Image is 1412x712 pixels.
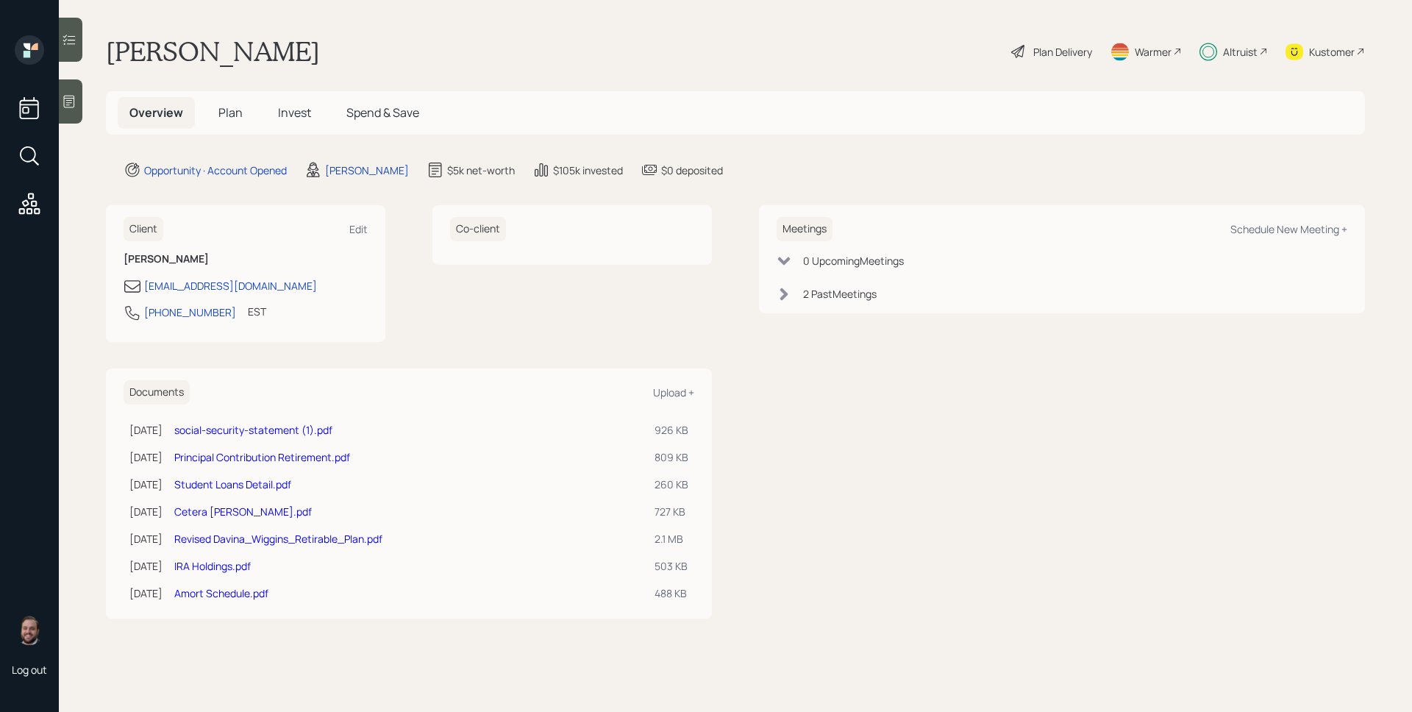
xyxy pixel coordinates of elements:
[144,163,287,178] div: Opportunity · Account Opened
[106,35,320,68] h1: [PERSON_NAME]
[349,222,368,236] div: Edit
[144,305,236,320] div: [PHONE_NUMBER]
[803,286,877,302] div: 2 Past Meeting s
[655,531,688,547] div: 2.1 MB
[655,422,688,438] div: 926 KB
[174,505,312,519] a: Cetera [PERSON_NAME].pdf
[174,477,291,491] a: Student Loans Detail.pdf
[553,163,623,178] div: $105k invested
[655,558,688,574] div: 503 KB
[129,477,163,492] div: [DATE]
[447,163,515,178] div: $5k net-worth
[129,585,163,601] div: [DATE]
[248,304,266,319] div: EST
[218,104,243,121] span: Plan
[144,278,317,293] div: [EMAIL_ADDRESS][DOMAIN_NAME]
[15,616,44,645] img: james-distasi-headshot.png
[174,586,268,600] a: Amort Schedule.pdf
[129,558,163,574] div: [DATE]
[129,531,163,547] div: [DATE]
[655,504,688,519] div: 727 KB
[174,532,382,546] a: Revised Davina_Wiggins_Retirable_Plan.pdf
[124,253,368,266] h6: [PERSON_NAME]
[655,449,688,465] div: 809 KB
[661,163,723,178] div: $0 deposited
[325,163,409,178] div: [PERSON_NAME]
[278,104,311,121] span: Invest
[129,449,163,465] div: [DATE]
[1135,44,1172,60] div: Warmer
[346,104,419,121] span: Spend & Save
[1230,222,1347,236] div: Schedule New Meeting +
[655,477,688,492] div: 260 KB
[777,217,832,241] h6: Meetings
[655,585,688,601] div: 488 KB
[174,559,251,573] a: IRA Holdings.pdf
[174,423,332,437] a: social-security-statement (1).pdf
[1309,44,1355,60] div: Kustomer
[124,217,163,241] h6: Client
[129,504,163,519] div: [DATE]
[124,380,190,405] h6: Documents
[803,253,904,268] div: 0 Upcoming Meeting s
[12,663,47,677] div: Log out
[129,422,163,438] div: [DATE]
[129,104,183,121] span: Overview
[1223,44,1258,60] div: Altruist
[450,217,506,241] h6: Co-client
[1033,44,1092,60] div: Plan Delivery
[174,450,350,464] a: Principal Contribution Retirement.pdf
[653,385,694,399] div: Upload +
